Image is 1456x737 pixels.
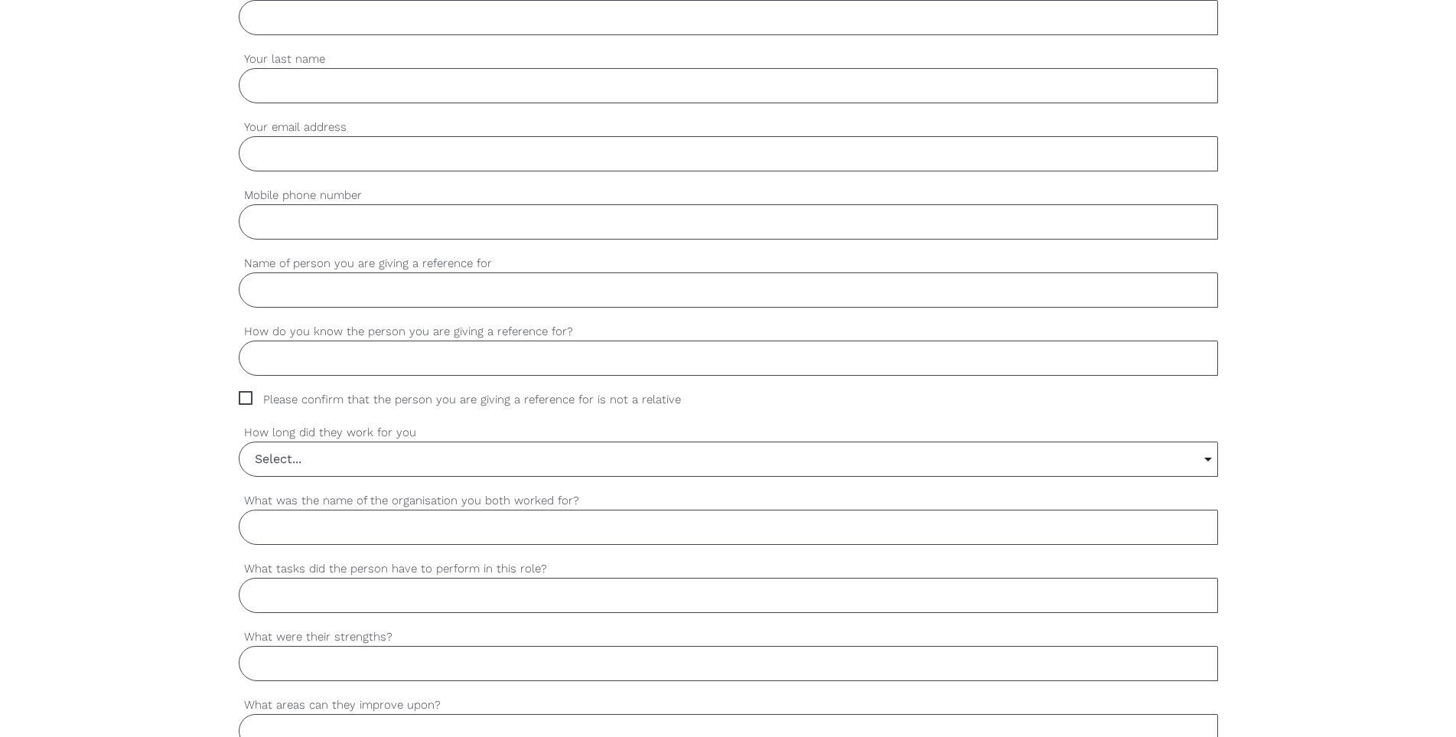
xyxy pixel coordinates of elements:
[239,187,1218,204] label: Mobile phone number
[239,696,1218,714] label: What areas can they improve upon?
[239,323,1218,341] label: How do you know the person you are giving a reference for?
[239,119,1218,136] label: Your email address
[239,255,1218,272] label: Name of person you are giving a reference for
[239,51,1218,68] label: Your last name
[239,492,1218,510] label: What was the name of the organisation you both worked for?
[239,391,710,409] span: Please confirm that the person you are giving a reference for is not a relative
[239,560,1218,578] label: What tasks did the person have to perform in this role?
[239,424,1218,442] label: How long did they work for you
[239,628,1218,646] label: What were their strengths?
